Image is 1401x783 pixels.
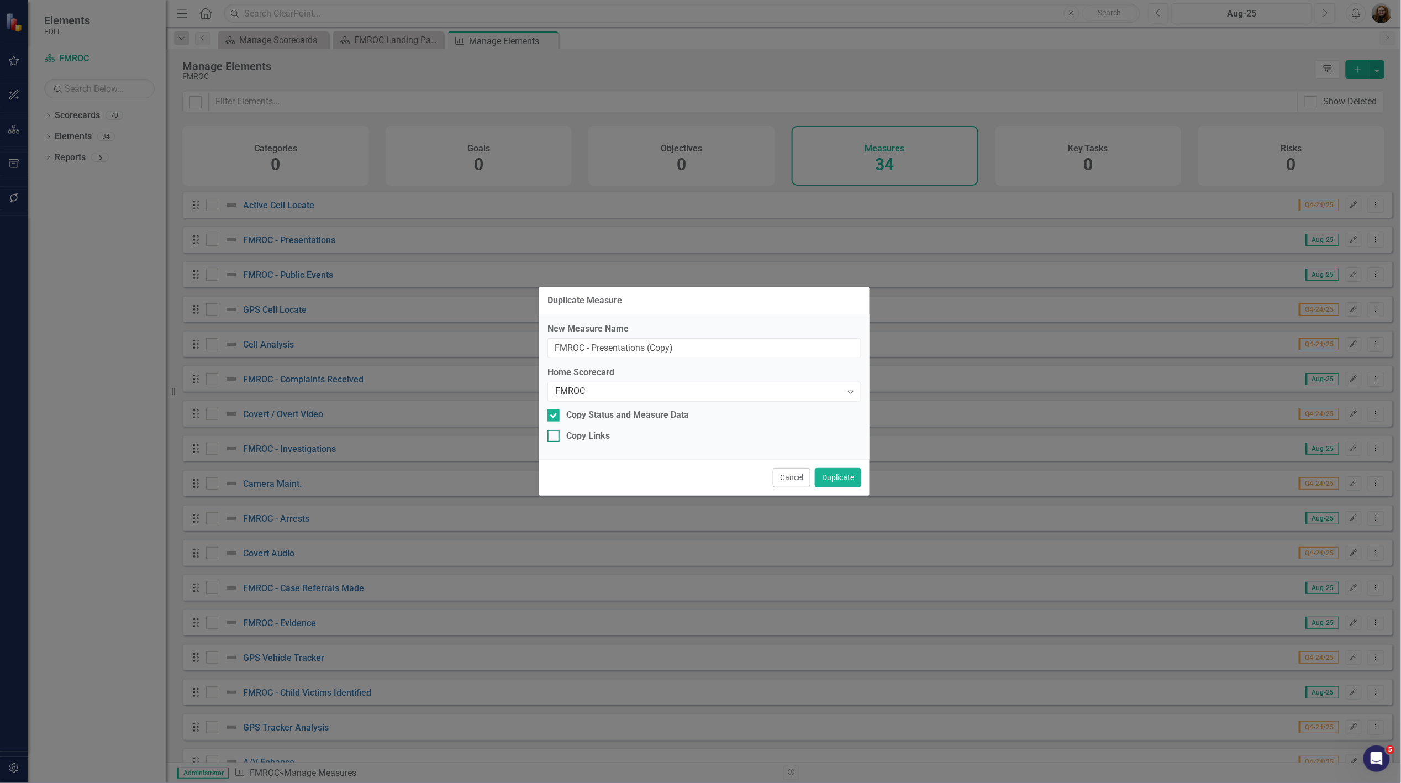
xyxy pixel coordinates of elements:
label: Home Scorecard [547,366,861,379]
button: Duplicate [815,468,861,487]
div: Duplicate Measure [547,296,622,306]
div: FMROC [555,386,842,398]
span: 5 [1386,745,1395,754]
div: Copy Status and Measure Data [566,409,689,422]
button: Cancel [773,468,810,487]
input: Name [547,338,861,359]
div: Copy Links [566,430,610,443]
iframe: Intercom live chat [1363,745,1390,772]
label: New Measure Name [547,323,861,335]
